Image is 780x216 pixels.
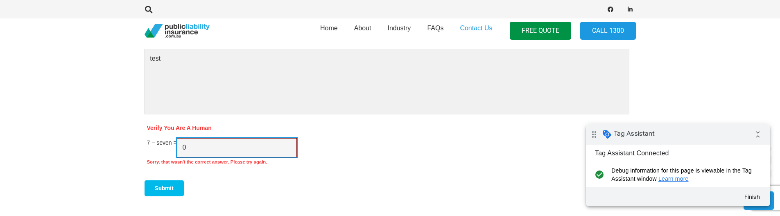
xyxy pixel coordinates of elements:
a: Home [312,16,346,45]
a: About [346,16,380,45]
a: FREE QUOTE [510,22,571,40]
span: Home [320,25,338,32]
a: pli_logotransparent [145,24,210,38]
a: Learn more [72,51,103,58]
button: Finish [151,65,181,80]
div: Sorry, that wasn't the correct answer. Please try again. [147,158,627,166]
a: FAQs [419,16,452,45]
span: Tag Assistant [28,5,69,14]
input: Submit [145,180,184,196]
span: Debug information for this page is viewable in the Tag Assistant window [25,42,171,59]
a: Industry [379,16,419,45]
textarea: test [145,49,629,114]
i: Collapse debug badge [164,2,180,18]
span: Industry [387,25,411,32]
i: check_circle [7,42,20,59]
span: About [354,25,371,32]
a: Facebook [605,4,616,15]
span: Contact Us [460,25,492,32]
a: LinkedIn [624,4,636,15]
p: Chat live with an agent now! [0,9,56,23]
a: Search [141,6,157,13]
a: Contact Us [452,16,500,45]
label: Verify You Are A Human [147,124,212,132]
span: FAQs [427,25,443,32]
div: 7 − seven = [147,138,627,158]
a: Call 1300 [580,22,636,40]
